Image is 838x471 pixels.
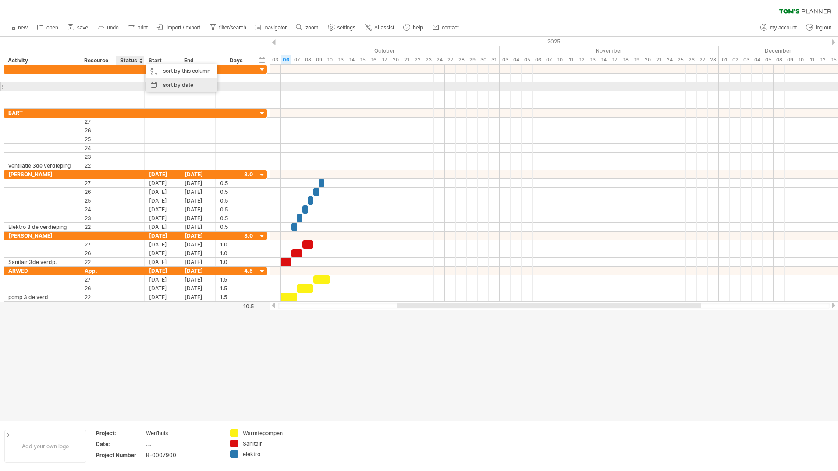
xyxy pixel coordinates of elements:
[305,25,318,31] span: zoom
[85,205,111,214] div: 24
[85,135,111,143] div: 25
[145,275,180,284] div: [DATE]
[216,303,254,310] div: 10.5
[184,56,210,65] div: End
[220,293,253,301] div: 1.5
[346,55,357,64] div: Tuesday, 14 October 2025
[85,126,111,135] div: 26
[362,22,397,33] a: AI assist
[180,205,216,214] div: [DATE]
[752,55,763,64] div: Thursday, 4 December 2025
[85,240,111,249] div: 27
[281,55,291,64] div: Monday, 6 October 2025
[817,55,828,64] div: Friday, 12 December 2025
[8,223,75,231] div: Elektro 3 de verdieping
[302,55,313,64] div: Wednesday, 8 October 2025
[445,55,456,64] div: Monday, 27 October 2025
[145,232,180,240] div: [DATE]
[8,170,75,178] div: [PERSON_NAME]
[219,25,246,31] span: filter/search
[207,22,249,33] a: filter/search
[8,258,75,266] div: Sanitair 3de verdp.
[412,55,423,64] div: Wednesday, 22 October 2025
[35,22,61,33] a: open
[243,429,291,437] div: Warmtepompen
[631,55,642,64] div: Wednesday, 19 November 2025
[686,55,697,64] div: Wednesday, 26 November 2025
[423,55,434,64] div: Thursday, 23 October 2025
[215,56,257,65] div: Days
[220,205,253,214] div: 0.5
[220,188,253,196] div: 0.5
[620,55,631,64] div: Tuesday, 18 November 2025
[770,25,797,31] span: my account
[730,55,741,64] div: Tuesday, 2 December 2025
[489,55,500,64] div: Friday, 31 October 2025
[65,22,91,33] a: save
[708,55,719,64] div: Friday, 28 November 2025
[220,179,253,187] div: 0.5
[146,64,217,78] div: sort by this column
[8,161,75,170] div: ventilatie 3de verdieping
[500,46,719,55] div: November 2025
[180,223,216,231] div: [DATE]
[758,22,799,33] a: my account
[85,267,111,275] div: App.
[85,161,111,170] div: 22
[180,232,216,240] div: [DATE]
[145,249,180,257] div: [DATE]
[146,451,220,459] div: R-0007900
[413,25,423,31] span: help
[96,451,144,459] div: Project Number
[145,258,180,266] div: [DATE]
[180,170,216,178] div: [DATE]
[587,55,598,64] div: Thursday, 13 November 2025
[85,196,111,205] div: 25
[763,55,774,64] div: Friday, 5 December 2025
[576,55,587,64] div: Wednesday, 12 November 2025
[785,55,795,64] div: Tuesday, 9 December 2025
[664,55,675,64] div: Monday, 24 November 2025
[180,249,216,257] div: [DATE]
[84,56,111,65] div: Resource
[533,55,543,64] div: Thursday, 6 November 2025
[8,293,75,301] div: pomp 3 de verd
[85,153,111,161] div: 23
[368,55,379,64] div: Thursday, 16 October 2025
[145,267,180,275] div: [DATE]
[4,430,86,463] div: Add your own logo
[145,293,180,301] div: [DATE]
[294,22,321,33] a: zoom
[270,55,281,64] div: Friday, 3 October 2025
[120,56,139,65] div: Status
[337,25,355,31] span: settings
[180,293,216,301] div: [DATE]
[795,55,806,64] div: Wednesday, 10 December 2025
[146,429,220,437] div: Werfhuis
[243,450,291,458] div: elektro
[357,55,368,64] div: Wednesday, 15 October 2025
[642,55,653,64] div: Thursday, 20 November 2025
[401,22,426,33] a: help
[167,25,200,31] span: import / export
[220,196,253,205] div: 0.5
[442,25,459,31] span: contact
[379,55,390,64] div: Friday, 17 October 2025
[180,188,216,196] div: [DATE]
[96,429,144,437] div: Project:
[653,55,664,64] div: Friday, 21 November 2025
[774,55,785,64] div: Monday, 8 December 2025
[85,284,111,293] div: 26
[806,55,817,64] div: Thursday, 11 December 2025
[126,22,150,33] a: print
[46,25,58,31] span: open
[107,25,119,31] span: undo
[138,25,148,31] span: print
[8,267,75,275] div: ARWED
[8,56,75,65] div: Activity
[180,267,216,275] div: [DATE]
[478,55,489,64] div: Thursday, 30 October 2025
[149,56,175,65] div: Start
[145,214,180,222] div: [DATE]
[430,22,462,33] a: contact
